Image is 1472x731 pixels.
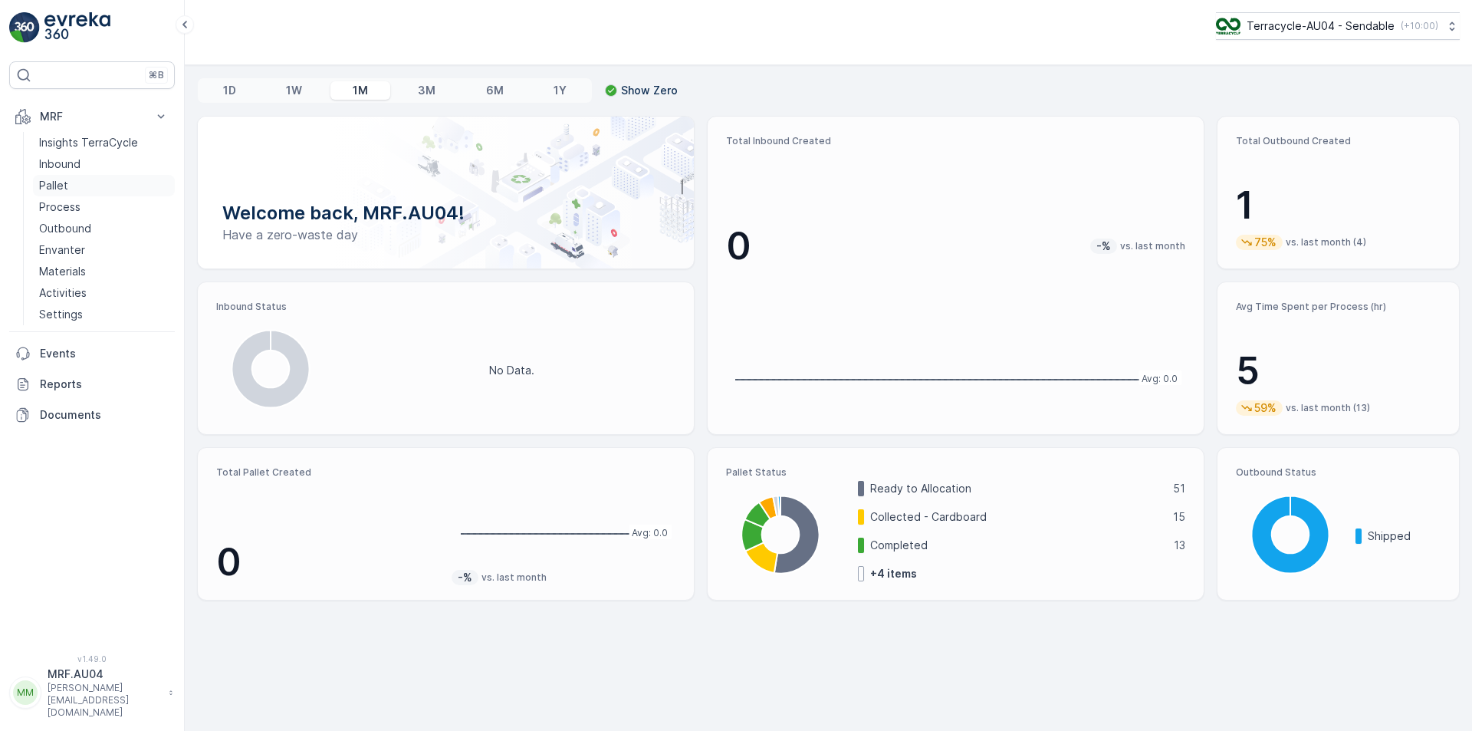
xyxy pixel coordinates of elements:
[40,346,169,361] p: Events
[39,178,68,193] p: Pallet
[489,363,534,378] p: No Data.
[33,153,175,175] a: Inbound
[39,135,138,150] p: Insights TerraCycle
[353,83,368,98] p: 1M
[1247,18,1395,34] p: Terracycle-AU04 - Sendable
[1173,481,1185,496] p: 51
[1236,135,1441,147] p: Total Outbound Created
[1236,348,1441,394] p: 5
[870,538,1164,553] p: Completed
[223,83,236,98] p: 1D
[33,282,175,304] a: Activities
[726,466,1185,479] p: Pallet Status
[1253,235,1278,250] p: 75%
[456,570,474,585] p: -%
[726,135,1185,147] p: Total Inbound Created
[1174,538,1185,553] p: 13
[286,83,302,98] p: 1W
[1095,239,1112,254] p: -%
[1173,509,1185,525] p: 15
[9,400,175,430] a: Documents
[149,69,164,81] p: ⌘B
[40,109,144,124] p: MRF
[39,285,87,301] p: Activities
[9,338,175,369] a: Events
[1286,402,1370,414] p: vs. last month (13)
[40,407,169,423] p: Documents
[13,680,38,705] div: MM
[216,301,675,313] p: Inbound Status
[48,667,161,682] p: MRF.AU04
[1120,240,1185,252] p: vs. last month
[48,682,161,719] p: [PERSON_NAME][EMAIL_ADDRESS][DOMAIN_NAME]
[1236,301,1441,313] p: Avg Time Spent per Process (hr)
[9,101,175,132] button: MRF
[222,201,669,226] p: Welcome back, MRF.AU04!
[9,12,40,43] img: logo
[216,539,439,585] p: 0
[39,307,83,322] p: Settings
[418,83,435,98] p: 3M
[33,304,175,325] a: Settings
[1216,12,1460,40] button: Terracycle-AU04 - Sendable(+10:00)
[870,566,917,581] p: + 4 items
[870,509,1163,525] p: Collected - Cardboard
[39,199,80,215] p: Process
[9,654,175,663] span: v 1.49.0
[621,83,678,98] p: Show Zero
[554,83,567,98] p: 1Y
[1253,400,1278,416] p: 59%
[33,239,175,261] a: Envanter
[39,264,86,279] p: Materials
[44,12,110,43] img: logo_light-DOdMpM7g.png
[1368,528,1441,544] p: Shipped
[486,83,504,98] p: 6M
[9,369,175,400] a: Reports
[481,571,547,584] p: vs. last month
[39,242,85,258] p: Envanter
[33,196,175,218] a: Process
[40,377,169,392] p: Reports
[1286,236,1366,249] p: vs. last month (4)
[1216,18,1240,35] img: terracycle_logo.png
[1236,183,1441,229] p: 1
[726,223,751,269] p: 0
[222,226,669,244] p: Have a zero-waste day
[9,667,175,719] button: MMMRF.AU04[PERSON_NAME][EMAIL_ADDRESS][DOMAIN_NAME]
[870,481,1163,496] p: Ready to Allocation
[33,175,175,196] a: Pallet
[1401,20,1438,32] p: ( +10:00 )
[33,261,175,282] a: Materials
[1236,466,1441,479] p: Outbound Status
[216,466,439,479] p: Total Pallet Created
[39,221,91,236] p: Outbound
[33,132,175,153] a: Insights TerraCycle
[39,156,80,172] p: Inbound
[33,218,175,239] a: Outbound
